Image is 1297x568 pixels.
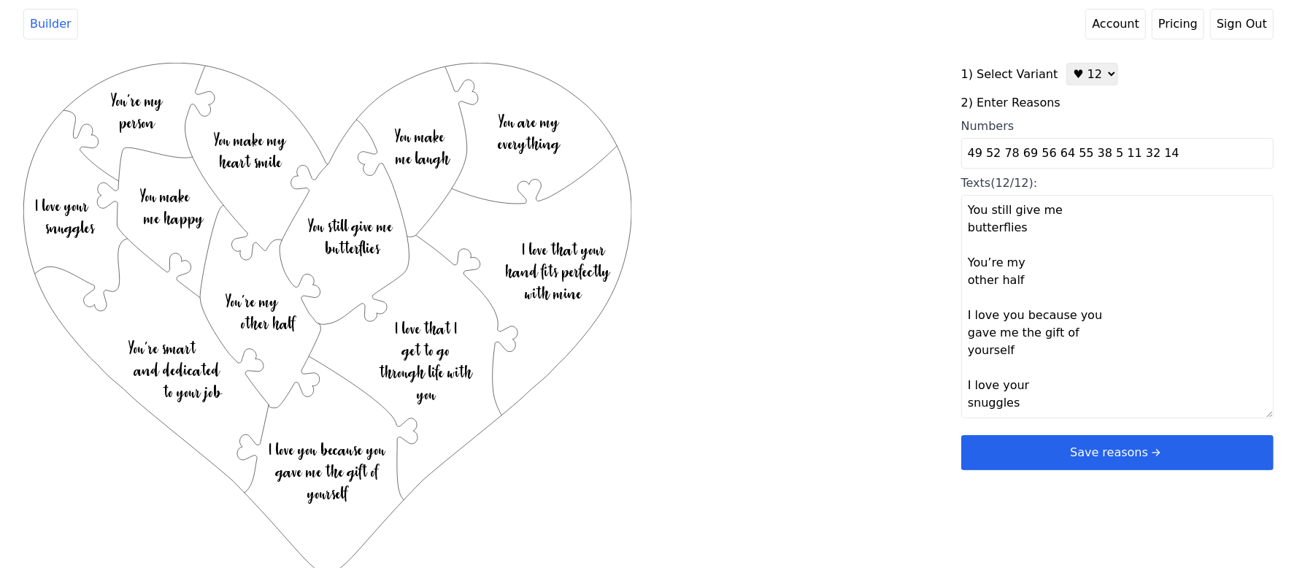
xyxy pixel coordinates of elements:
text: butterflies [325,237,381,259]
text: hand fits perfectly [506,260,612,283]
span: (12/12): [990,176,1037,190]
a: Pricing [1152,9,1204,39]
text: to your job [163,380,223,403]
text: I love you because you [269,439,387,461]
input: Numbers [961,138,1274,169]
text: yourself [307,483,349,505]
text: me happy [144,207,204,229]
a: Account [1085,9,1146,39]
text: You are my [499,110,561,133]
label: 1) Select Variant [961,66,1058,83]
text: You make my [214,129,287,152]
label: 2) Enter Reasons [961,94,1274,112]
text: I love your [35,194,89,217]
div: Numbers [961,118,1274,135]
text: and dedicated [134,358,220,381]
text: heart smile [219,151,282,174]
text: You still give me [308,215,394,237]
text: everything [499,132,561,155]
text: You make [395,125,445,147]
text: with mine [526,282,583,304]
svg: arrow right short [1148,445,1164,461]
text: You’re my [111,89,164,112]
button: Save reasonsarrow right short [961,435,1274,470]
button: Sign Out [1210,9,1274,39]
text: You make [141,185,191,207]
a: Builder [23,9,78,39]
text: I love that I [396,318,458,340]
textarea: Texts(12/12): [961,195,1274,418]
text: I love that your [522,238,606,261]
text: other half [241,312,296,334]
text: get to go [402,339,450,362]
text: snuggles [45,216,96,239]
text: me laugh [396,147,451,169]
text: gave me the gift of [276,461,380,483]
text: You’re my [226,290,280,312]
text: you [417,383,436,406]
text: person [119,111,155,134]
text: You’re smart [128,337,196,359]
div: Texts [961,174,1274,192]
text: through life with [380,361,474,384]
